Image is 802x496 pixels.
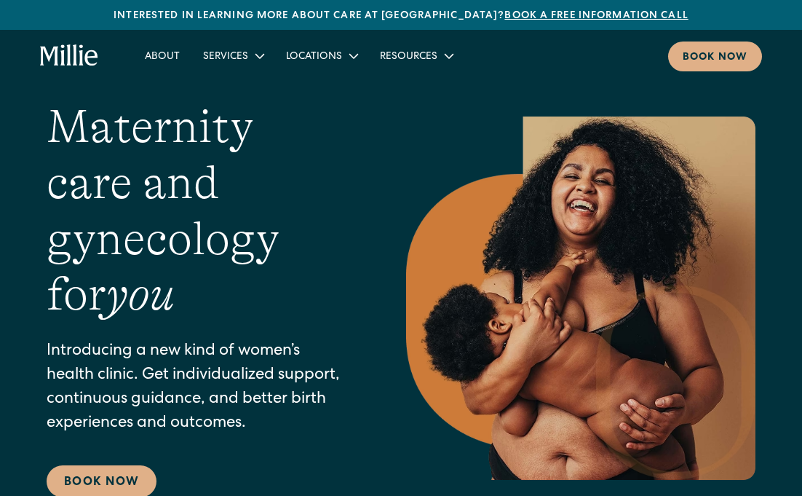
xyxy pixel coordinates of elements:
a: Book now [668,42,762,71]
h1: Maternity care and gynecology for [47,99,348,323]
a: home [40,44,98,67]
div: Services [191,44,274,68]
a: About [133,44,191,68]
em: you [106,268,175,320]
img: Smiling mother with her baby in arms, celebrating body positivity and the nurturing bond of postp... [406,117,755,480]
div: Book now [683,50,747,66]
div: Resources [380,50,437,65]
div: Locations [274,44,368,68]
p: Introducing a new kind of women’s health clinic. Get individualized support, continuous guidance,... [47,340,348,436]
div: Locations [286,50,342,65]
div: Services [203,50,248,65]
div: Resources [368,44,464,68]
a: Book a free information call [504,11,688,21]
